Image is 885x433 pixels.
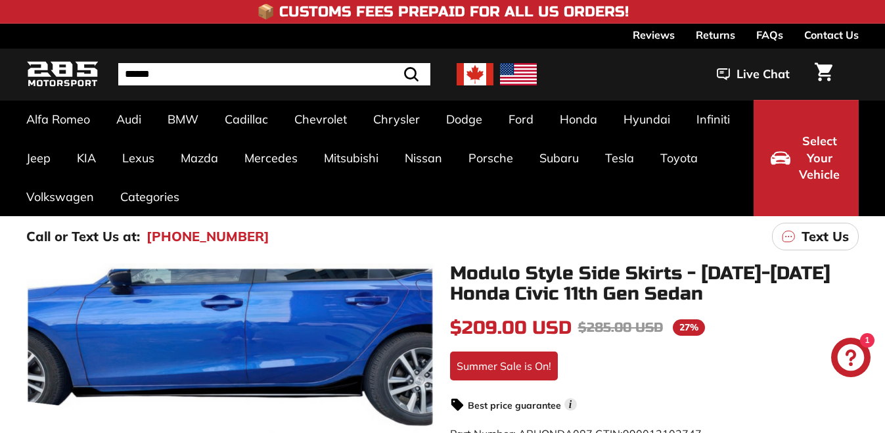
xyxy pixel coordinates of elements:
a: Cart [807,52,840,97]
div: Summer Sale is On! [450,352,558,380]
a: Mercedes [231,139,311,177]
a: FAQs [756,24,783,46]
a: KIA [64,139,109,177]
span: i [564,398,577,411]
a: Alfa Romeo [13,100,103,139]
button: Live Chat [700,58,807,91]
a: Dodge [433,100,495,139]
a: Nissan [392,139,455,177]
input: Search [118,63,430,85]
a: Toyota [647,139,711,177]
a: Hyundai [610,100,683,139]
span: 27% [673,319,705,336]
span: Select Your Vehicle [797,133,842,183]
a: Mazda [168,139,231,177]
a: Honda [547,100,610,139]
span: $209.00 USD [450,317,572,339]
a: [PHONE_NUMBER] [147,227,269,246]
a: Ford [495,100,547,139]
a: Text Us [772,223,859,250]
h1: Modulo Style Side Skirts - [DATE]-[DATE] Honda Civic 11th Gen Sedan [450,263,859,304]
span: Live Chat [737,66,790,83]
a: Jeep [13,139,64,177]
p: Call or Text Us at: [26,227,140,246]
a: Volkswagen [13,177,107,216]
a: Subaru [526,139,592,177]
a: Tesla [592,139,647,177]
a: Cadillac [212,100,281,139]
a: Lexus [109,139,168,177]
a: Chevrolet [281,100,360,139]
strong: Best price guarantee [468,399,561,411]
a: Contact Us [804,24,859,46]
button: Select Your Vehicle [754,100,859,216]
a: Categories [107,177,193,216]
a: Chrysler [360,100,433,139]
p: Text Us [802,227,849,246]
a: Porsche [455,139,526,177]
img: Logo_285_Motorsport_areodynamics_components [26,59,99,90]
a: BMW [154,100,212,139]
a: Audi [103,100,154,139]
a: Infiniti [683,100,743,139]
h4: 📦 Customs Fees Prepaid for All US Orders! [257,4,629,20]
inbox-online-store-chat: Shopify online store chat [827,338,874,380]
a: Returns [696,24,735,46]
a: Mitsubishi [311,139,392,177]
a: Reviews [633,24,675,46]
span: $285.00 USD [578,319,663,336]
